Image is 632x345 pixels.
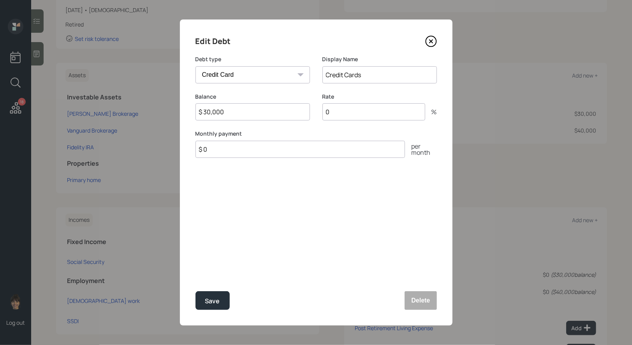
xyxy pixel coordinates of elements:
[195,130,437,138] label: Monthly payment
[195,93,310,101] label: Balance
[425,109,437,115] div: %
[195,35,231,48] h4: Edit Debt
[405,143,437,156] div: per month
[205,296,220,306] div: Save
[195,55,310,63] label: Debt type
[405,291,437,310] button: Delete
[195,291,230,310] button: Save
[322,55,437,63] label: Display Name
[322,93,437,101] label: Rate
